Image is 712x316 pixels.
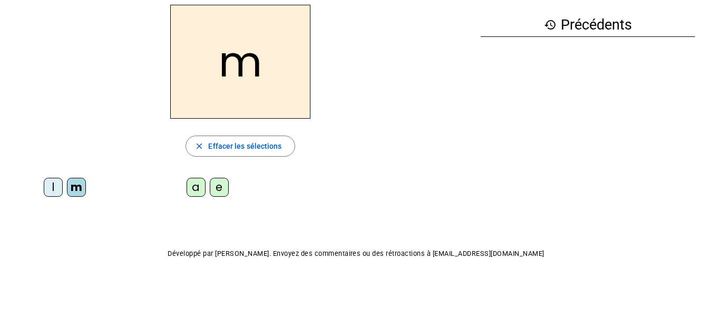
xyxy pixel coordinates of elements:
button: Effacer les sélections [186,136,295,157]
h2: m [170,5,310,119]
p: Développé par [PERSON_NAME]. Envoyez des commentaires ou des rétroactions à [EMAIL_ADDRESS][DOMAI... [8,247,704,260]
mat-icon: close [194,141,204,151]
h3: Précédents [481,13,695,37]
span: Effacer les sélections [208,140,281,152]
div: l [44,178,63,197]
div: e [210,178,229,197]
div: m [67,178,86,197]
div: a [187,178,206,197]
mat-icon: history [544,18,557,31]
